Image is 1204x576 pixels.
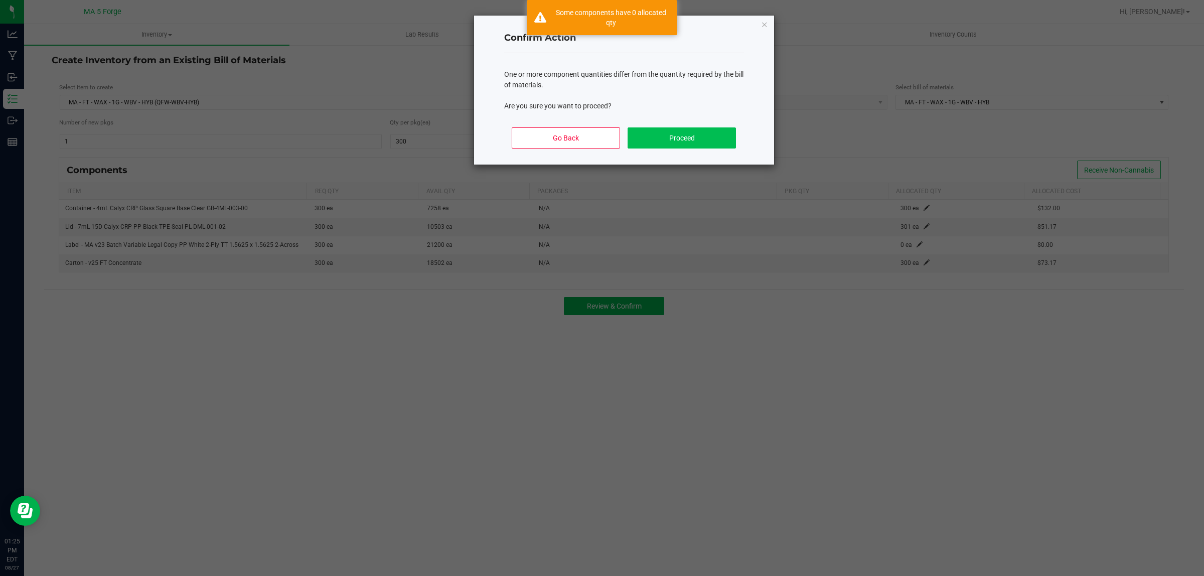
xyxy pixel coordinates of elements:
button: Go Back [512,127,620,149]
button: Close [761,18,768,30]
p: One or more component quantities differ from the quantity required by the bill of materials. [504,69,744,90]
h4: Confirm Action [504,32,744,45]
p: Are you sure you want to proceed? [504,101,744,111]
button: Proceed [628,127,735,149]
div: Some components have 0 allocated qty [552,8,670,28]
iframe: Resource center [10,496,40,526]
